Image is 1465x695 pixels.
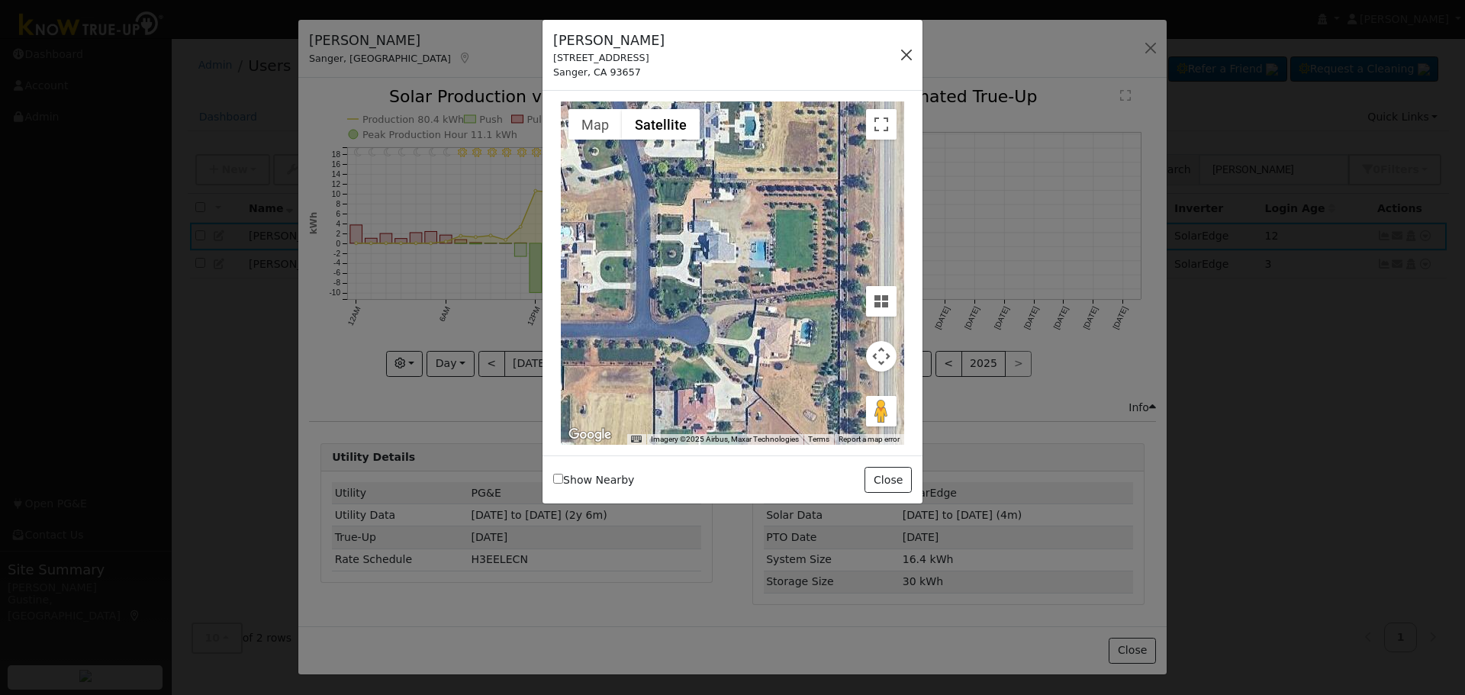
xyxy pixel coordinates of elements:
[808,435,829,443] a: Terms (opens in new tab)
[565,425,615,445] img: Google
[651,435,799,443] span: Imagery ©2025 Airbus, Maxar Technologies
[553,31,665,50] h5: [PERSON_NAME]
[568,109,622,140] button: Show street map
[622,109,700,140] button: Show satellite imagery
[865,467,911,493] button: Close
[866,341,897,372] button: Map camera controls
[866,396,897,426] button: Drag Pegman onto the map to open Street View
[553,474,563,484] input: Show Nearby
[553,472,634,488] label: Show Nearby
[866,109,897,140] button: Toggle fullscreen view
[839,435,900,443] a: Report a map error
[631,434,642,445] button: Keyboard shortcuts
[565,425,615,445] a: Open this area in Google Maps (opens a new window)
[866,286,897,317] button: Tilt map
[553,65,665,79] div: Sanger, CA 93657
[553,50,665,65] div: [STREET_ADDRESS]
